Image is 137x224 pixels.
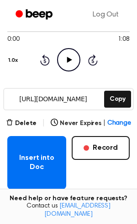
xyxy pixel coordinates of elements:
[44,203,111,218] a: [EMAIL_ADDRESS][DOMAIN_NAME]
[107,119,131,128] span: Change
[7,136,66,189] button: Insert into Doc
[84,4,128,26] a: Log Out
[5,202,132,219] span: Contact us
[104,91,131,108] button: Copy
[7,53,21,68] button: 1.0x
[51,119,131,128] button: Never Expires|Change
[72,136,130,160] button: Record
[9,6,61,24] a: Beep
[42,118,45,129] span: |
[118,35,130,44] span: 1:08
[7,35,19,44] span: 0:00
[6,119,37,128] button: Delete
[103,119,105,128] span: |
